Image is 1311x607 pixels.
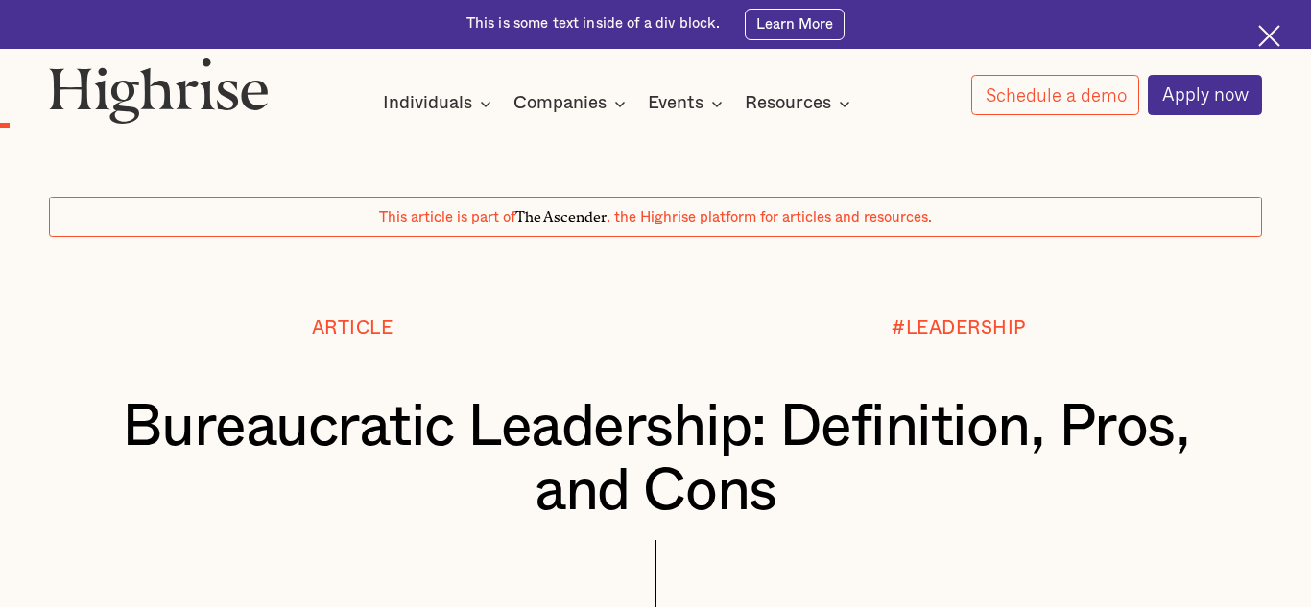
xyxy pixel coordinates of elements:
[383,92,472,115] div: Individuals
[648,92,703,115] div: Events
[892,318,1026,339] div: #LEADERSHIP
[745,92,831,115] div: Resources
[745,92,856,115] div: Resources
[648,92,728,115] div: Events
[1258,25,1280,47] img: Cross icon
[100,396,1212,525] h1: Bureaucratic Leadership: Definition, Pros, and Cons
[971,75,1140,115] a: Schedule a demo
[379,210,515,224] span: This article is part of
[513,92,632,115] div: Companies
[1148,75,1262,115] a: Apply now
[607,210,932,224] span: , the Highrise platform for articles and resources.
[515,205,607,222] span: The Ascender
[383,92,497,115] div: Individuals
[513,92,607,115] div: Companies
[745,9,845,40] a: Learn More
[312,318,393,339] div: Article
[49,58,268,124] img: Highrise logo
[466,14,721,34] div: This is some text inside of a div block.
